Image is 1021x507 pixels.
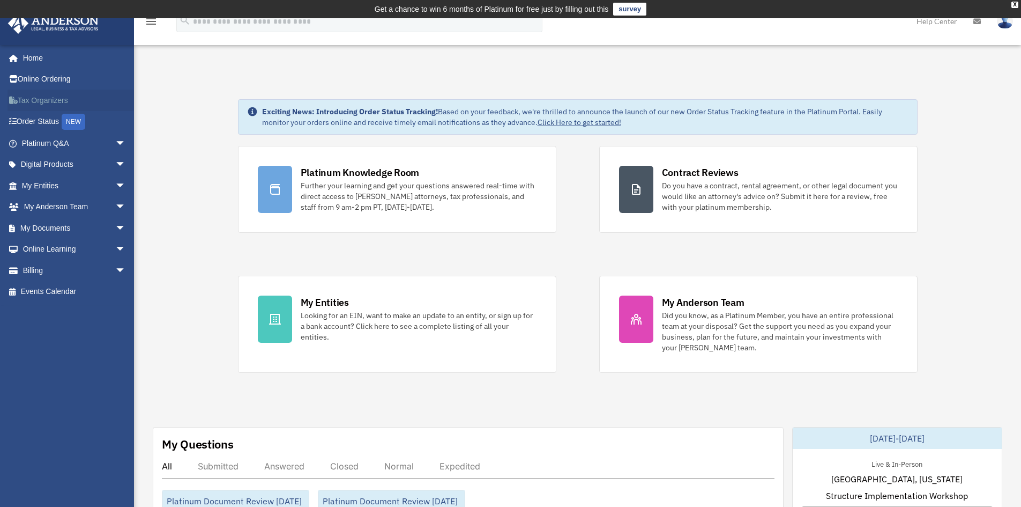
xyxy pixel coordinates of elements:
[145,19,158,28] a: menu
[599,276,918,373] a: My Anderson Team Did you know, as a Platinum Member, you have an entire professional team at your...
[8,90,142,111] a: Tax Organizers
[262,106,908,128] div: Based on your feedback, we're thrilled to announce the launch of our new Order Status Tracking fe...
[8,133,142,154] a: Platinum Q&Aarrow_drop_down
[115,196,137,218] span: arrow_drop_down
[8,239,142,260] a: Online Learningarrow_drop_down
[8,281,142,303] a: Events Calendar
[8,196,142,218] a: My Anderson Teamarrow_drop_down
[115,133,137,155] span: arrow_drop_down
[538,117,621,127] a: Click Here to get started!
[662,166,739,179] div: Contract Reviews
[8,154,142,175] a: Digital Productsarrow_drop_down
[162,461,172,472] div: All
[863,458,931,469] div: Live & In-Person
[145,15,158,28] i: menu
[793,428,1002,449] div: [DATE]-[DATE]
[115,239,137,261] span: arrow_drop_down
[330,461,359,472] div: Closed
[613,3,646,16] a: survey
[115,217,137,239] span: arrow_drop_down
[831,473,963,486] span: [GEOGRAPHIC_DATA], [US_STATE]
[1011,2,1018,8] div: close
[8,69,142,90] a: Online Ordering
[162,436,234,452] div: My Questions
[8,47,137,69] a: Home
[5,13,102,34] img: Anderson Advisors Platinum Portal
[115,260,137,282] span: arrow_drop_down
[384,461,414,472] div: Normal
[439,461,480,472] div: Expedited
[8,217,142,239] a: My Documentsarrow_drop_down
[997,13,1013,29] img: User Pic
[301,180,536,212] div: Further your learning and get your questions answered real-time with direct access to [PERSON_NAM...
[198,461,239,472] div: Submitted
[62,114,85,130] div: NEW
[599,146,918,233] a: Contract Reviews Do you have a contract, rental agreement, or other legal document you would like...
[301,296,349,309] div: My Entities
[115,154,137,176] span: arrow_drop_down
[264,461,304,472] div: Answered
[8,111,142,133] a: Order StatusNEW
[826,489,968,502] span: Structure Implementation Workshop
[662,180,898,212] div: Do you have a contract, rental agreement, or other legal document you would like an attorney's ad...
[662,310,898,353] div: Did you know, as a Platinum Member, you have an entire professional team at your disposal? Get th...
[8,260,142,281] a: Billingarrow_drop_down
[262,107,438,116] strong: Exciting News: Introducing Order Status Tracking!
[375,3,609,16] div: Get a chance to win 6 months of Platinum for free just by filling out this
[115,175,137,197] span: arrow_drop_down
[179,14,191,26] i: search
[238,146,556,233] a: Platinum Knowledge Room Further your learning and get your questions answered real-time with dire...
[238,276,556,373] a: My Entities Looking for an EIN, want to make an update to an entity, or sign up for a bank accoun...
[301,166,420,179] div: Platinum Knowledge Room
[301,310,536,342] div: Looking for an EIN, want to make an update to an entity, or sign up for a bank account? Click her...
[8,175,142,196] a: My Entitiesarrow_drop_down
[662,296,744,309] div: My Anderson Team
